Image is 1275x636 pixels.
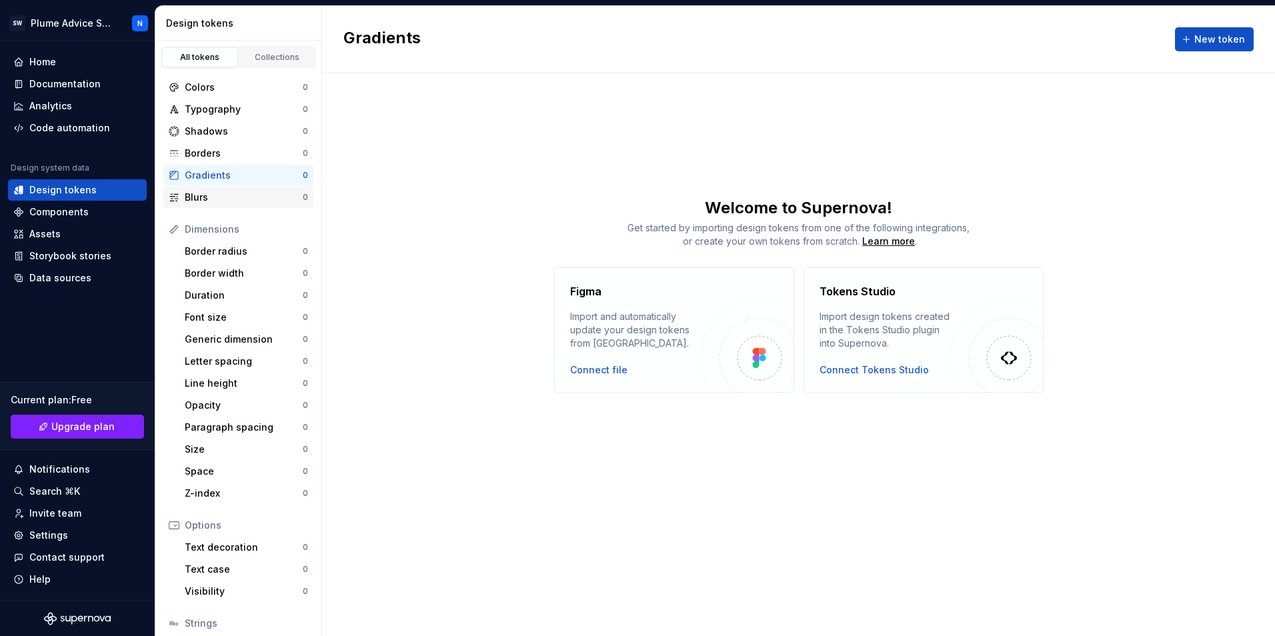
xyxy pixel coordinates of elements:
[9,15,25,31] div: SW
[303,444,308,455] div: 0
[163,187,313,208] a: Blurs0
[820,310,950,350] div: Import design tokens created in the Tokens Studio plugin into Supernova.
[185,399,303,412] div: Opacity
[179,483,313,504] a: Z-index0
[51,420,115,433] span: Upgrade plan
[303,334,308,345] div: 0
[820,363,929,377] button: Connect Tokens Studio
[29,55,56,69] div: Home
[8,95,147,117] a: Analytics
[179,373,313,394] a: Line height0
[185,541,303,554] div: Text decoration
[303,422,308,433] div: 0
[185,377,303,390] div: Line height
[303,268,308,279] div: 0
[29,121,110,135] div: Code automation
[185,617,308,630] div: Strings
[8,569,147,590] button: Help
[185,245,303,258] div: Border radius
[303,586,308,597] div: 0
[185,563,303,576] div: Text case
[244,52,311,63] div: Collections
[185,585,303,598] div: Visibility
[303,290,308,301] div: 0
[31,17,116,30] div: Plume Advice Suite
[185,443,303,456] div: Size
[29,463,90,476] div: Notifications
[8,547,147,568] button: Contact support
[3,9,152,37] button: SWPlume Advice SuiteN
[303,378,308,389] div: 0
[8,73,147,95] a: Documentation
[29,573,51,586] div: Help
[303,148,308,159] div: 0
[185,289,303,302] div: Duration
[1175,27,1254,51] button: New token
[570,363,627,377] button: Connect file
[185,169,303,182] div: Gradients
[303,126,308,137] div: 0
[185,147,303,160] div: Borders
[179,263,313,284] a: Border width0
[185,333,303,346] div: Generic dimension
[179,285,313,306] a: Duration0
[185,81,303,94] div: Colors
[29,77,101,91] div: Documentation
[179,461,313,482] a: Space0
[29,485,80,498] div: Search ⌘K
[185,421,303,434] div: Paragraph spacing
[8,481,147,502] button: Search ⌘K
[322,197,1275,219] div: Welcome to Supernova!
[303,170,308,181] div: 0
[163,121,313,142] a: Shadows0
[8,503,147,524] a: Invite team
[303,82,308,93] div: 0
[179,417,313,438] a: Paragraph spacing0
[29,529,68,542] div: Settings
[303,312,308,323] div: 0
[570,310,701,350] div: Import and automatically update your design tokens from [GEOGRAPHIC_DATA].
[8,223,147,245] a: Assets
[179,395,313,416] a: Opacity0
[163,77,313,98] a: Colors0
[179,307,313,328] a: Font size0
[179,439,313,460] a: Size0
[163,143,313,164] a: Borders0
[185,519,308,532] div: Options
[137,18,143,29] div: N
[862,235,915,248] a: Learn more
[29,507,81,520] div: Invite team
[303,488,308,499] div: 0
[8,117,147,139] a: Code automation
[179,581,313,602] a: Visibility0
[8,245,147,267] a: Storybook stories
[29,183,97,197] div: Design tokens
[29,271,91,285] div: Data sources
[44,612,111,625] svg: Supernova Logo
[11,415,144,439] a: Upgrade plan
[179,351,313,372] a: Letter spacing0
[185,355,303,368] div: Letter spacing
[179,559,313,580] a: Text case0
[303,192,308,203] div: 0
[303,400,308,411] div: 0
[11,163,89,173] div: Design system data
[8,201,147,223] a: Components
[303,246,308,257] div: 0
[29,99,72,113] div: Analytics
[343,27,421,51] h2: Gradients
[627,222,970,247] span: Get started by importing design tokens from one of the following integrations, or create your own...
[1194,33,1245,46] span: New token
[29,227,61,241] div: Assets
[11,393,144,407] div: Current plan : Free
[820,283,896,299] h4: Tokens Studio
[303,564,308,575] div: 0
[185,223,308,236] div: Dimensions
[179,537,313,558] a: Text decoration0
[167,52,233,63] div: All tokens
[179,329,313,350] a: Generic dimension0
